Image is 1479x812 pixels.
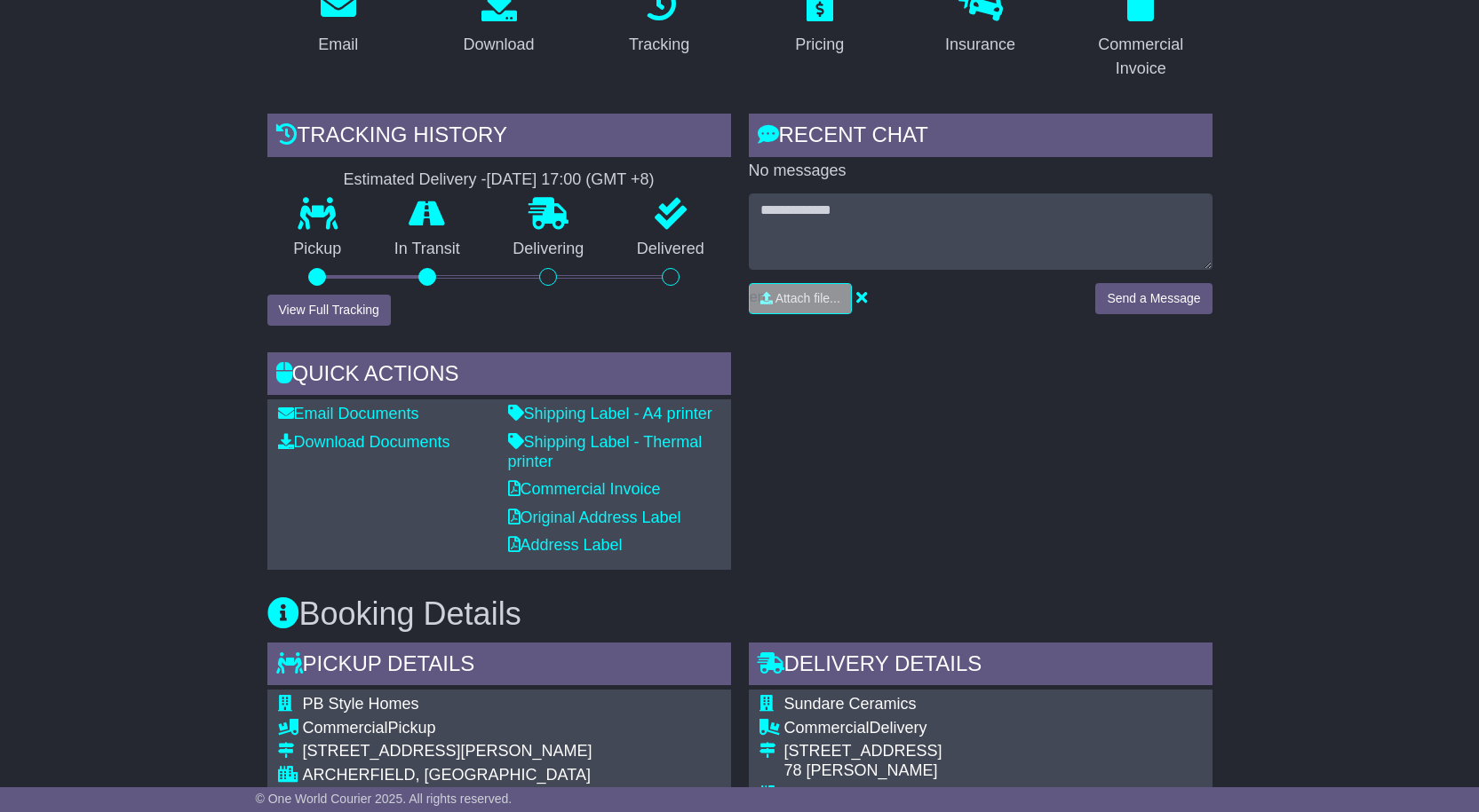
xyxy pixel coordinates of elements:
[784,761,1202,781] div: 78 [PERSON_NAME]
[267,114,731,162] div: Tracking history
[267,295,391,326] button: View Full Tracking
[784,719,1202,738] div: Delivery
[303,695,419,713] span: PB Style Homes
[487,170,655,190] div: [DATE] 17:00 (GMT +8)
[256,792,513,806] span: © One World Courier 2025. All rights reserved.
[278,405,419,422] a: Email Documents
[303,719,705,738] div: Pickup
[267,352,731,400] div: Quick Actions
[508,405,712,422] a: Shipping Label - A4 printer
[749,162,1213,181] p: No messages
[508,536,623,554] a: Address Label
[303,766,705,785] div: ARCHERFIELD, [GEOGRAPHIC_DATA]
[749,643,1213,690] div: Delivery Details
[487,240,611,259] p: Delivering
[318,33,358,57] div: Email
[508,508,681,526] a: Original Address Label
[784,742,1202,761] div: [STREET_ADDRESS]
[267,643,731,690] div: Pickup Details
[784,719,870,737] span: Commercial
[784,785,1202,805] div: FOSHAN, [GEOGRAPHIC_DATA]
[749,114,1213,162] div: RECENT CHAT
[610,240,731,259] p: Delivered
[278,433,450,451] a: Download Documents
[1081,33,1201,81] div: Commercial Invoice
[463,33,534,57] div: Download
[303,719,388,737] span: Commercial
[267,240,369,259] p: Pickup
[508,480,661,498] a: Commercial Invoice
[784,695,917,713] span: Sundare Ceramics
[267,596,1213,632] h3: Booking Details
[795,33,844,57] div: Pricing
[1095,283,1212,314] button: Send a Message
[303,742,705,761] div: [STREET_ADDRESS][PERSON_NAME]
[368,240,487,259] p: In Transit
[945,33,1015,57] div: Insurance
[267,170,731,190] div: Estimated Delivery -
[629,33,689,57] div: Tracking
[508,433,703,470] a: Shipping Label - Thermal printer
